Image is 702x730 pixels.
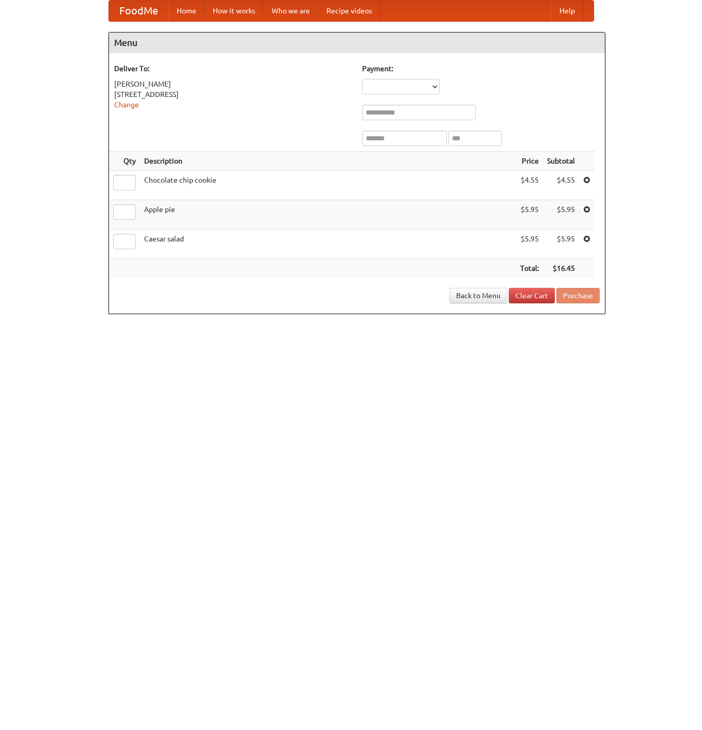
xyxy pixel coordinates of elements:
[543,259,579,278] th: $16.45
[114,79,352,89] div: [PERSON_NAME]
[318,1,380,21] a: Recipe videos
[140,230,516,259] td: Caesar salad
[205,1,263,21] a: How it works
[109,1,168,21] a: FoodMe
[516,259,543,278] th: Total:
[543,152,579,171] th: Subtotal
[114,89,352,100] div: [STREET_ADDRESS]
[509,288,555,303] a: Clear Cart
[556,288,600,303] button: Purchase
[168,1,205,21] a: Home
[516,152,543,171] th: Price
[543,230,579,259] td: $5.95
[140,171,516,200] td: Chocolate chip cookie
[449,288,507,303] a: Back to Menu
[516,230,543,259] td: $5.95
[516,171,543,200] td: $4.55
[543,200,579,230] td: $5.95
[114,101,139,109] a: Change
[543,171,579,200] td: $4.55
[263,1,318,21] a: Who we are
[140,152,516,171] th: Description
[109,152,140,171] th: Qty
[551,1,583,21] a: Help
[140,200,516,230] td: Apple pie
[362,63,600,74] h5: Payment:
[516,200,543,230] td: $5.95
[114,63,352,74] h5: Deliver To:
[109,33,605,53] h4: Menu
